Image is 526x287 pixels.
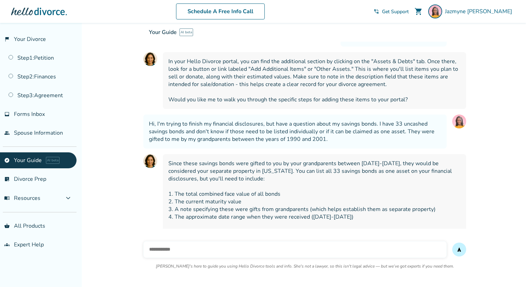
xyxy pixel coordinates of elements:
[4,130,10,136] span: people
[4,111,10,117] span: inbox
[456,247,462,252] span: send
[4,223,10,229] span: shopping_basket
[149,120,441,143] span: Hi, I'm trying to finish my financial disclosures, but have a question about my savings bonds. I ...
[64,194,72,202] span: expand_more
[156,263,454,269] p: [PERSON_NAME]'s here to guide you using Hello Divorce tools and info. She's not a lawyer, so this...
[46,157,59,164] span: AI beta
[414,7,423,16] span: shopping_cart
[445,8,515,15] span: Jazmyne [PERSON_NAME]
[168,160,461,259] span: Since these savings bonds were gifted to you by your grandparents between [DATE]-[DATE], they wou...
[180,28,193,36] span: AI beta
[4,176,10,182] span: list_alt_check
[4,194,40,202] span: Resources
[382,8,409,15] span: Get Support
[4,242,10,247] span: groups
[452,115,466,128] img: User
[176,3,265,19] a: Schedule A Free Info Call
[4,36,10,42] span: flag_2
[374,8,409,15] a: phone_in_talkGet Support
[374,9,379,14] span: phone_in_talk
[168,58,461,103] span: In your Hello Divorce portal, you can find the additional section by clicking on the "Assets & De...
[4,158,10,163] span: explore
[4,195,10,201] span: menu_book
[143,154,157,168] img: AI Assistant
[491,254,526,287] iframe: Chat Widget
[149,28,177,36] span: Your Guide
[452,243,466,256] button: send
[428,5,442,18] img: Jazmyne Williams
[14,110,45,118] span: Forms Inbox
